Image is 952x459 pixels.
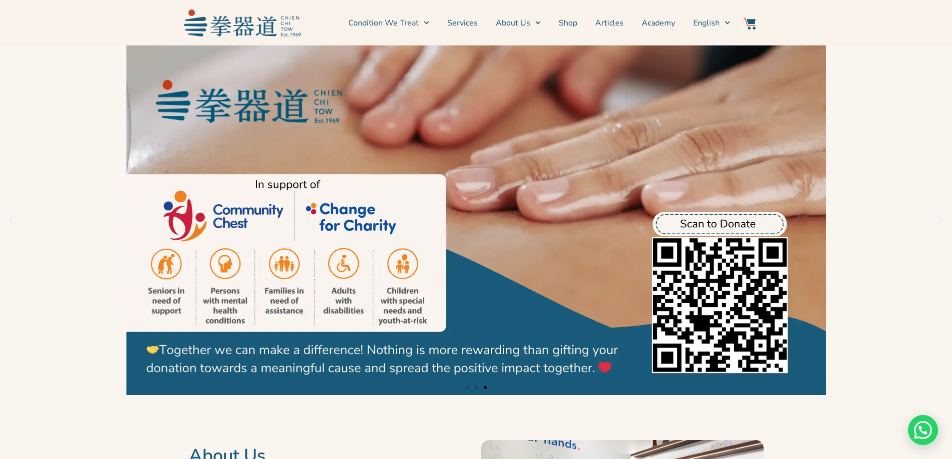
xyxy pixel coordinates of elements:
div: Previous slide [5,214,17,227]
a: Services [447,10,478,35]
a: English [693,10,730,35]
span: English [693,17,720,29]
a: Shop [559,10,577,35]
span: Go to slide 1 [466,386,469,389]
a: Academy [642,10,675,35]
span: Go to slide 2 [475,386,478,389]
img: Website Icon-03 [744,17,756,29]
span: Go to slide 3 [484,386,487,389]
a: Condition We Treat [348,10,429,35]
nav: Menu [306,10,731,35]
a: Articles [595,10,624,35]
div: Next slide [935,214,947,227]
a: About Us [496,10,541,35]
